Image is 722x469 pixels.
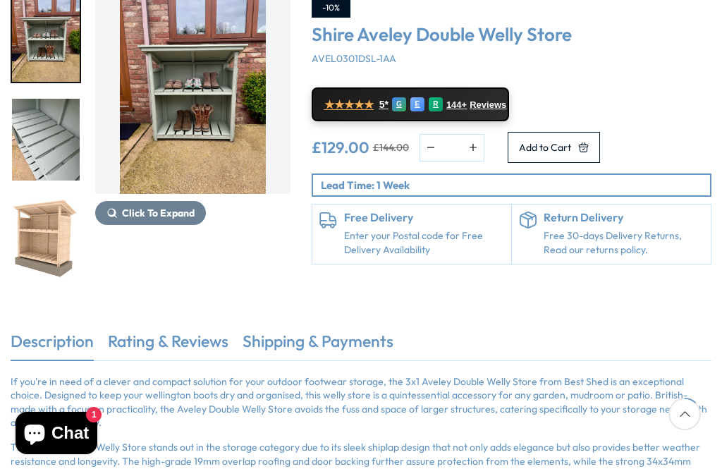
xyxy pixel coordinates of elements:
[429,97,443,111] div: R
[324,98,374,111] span: ★★★★★
[12,197,80,279] img: AveleyDoubleWellyStoreRenderWhite1_aa59b4bb-7e89-4743-b74d-487cbc18a3e9_200x200.jpg
[95,201,206,225] button: Click To Expand
[508,132,600,163] button: Add to Cart
[122,207,195,219] span: Click To Expand
[344,229,504,257] a: Enter your Postal code for Free Delivery Availability
[544,212,704,224] h6: Return Delivery
[321,178,710,193] p: Lead Time: 1 Week
[470,99,506,111] span: Reviews
[312,25,711,45] h3: Shire Aveley Double Welly Store
[108,330,228,360] a: Rating & Reviews
[312,87,509,121] a: ★★★★★ 5* G E R 144+ Reviews
[344,212,504,224] h6: Free Delivery
[11,330,94,360] a: Description
[11,375,711,430] p: If you're in need of a clever and compact solution for your outdoor footwear storage, the 3x1 Ave...
[11,97,81,182] div: 8 / 12
[11,196,81,281] div: 9 / 12
[519,142,571,152] span: Add to Cart
[312,52,396,65] span: AVEL0301DSL-1AA
[312,140,369,155] ins: £129.00
[373,142,409,152] del: £144.00
[446,99,467,111] span: 144+
[243,330,393,360] a: Shipping & Payments
[410,97,424,111] div: E
[544,229,704,257] p: Free 30-days Delivery Returns, Read our returns policy.
[12,99,80,181] img: IMG_0181_0f7df515-20f2-4b71-84db-7d863ab0feea_200x200.jpg
[392,97,406,111] div: G
[11,412,102,458] inbox-online-store-chat: Shopify online store chat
